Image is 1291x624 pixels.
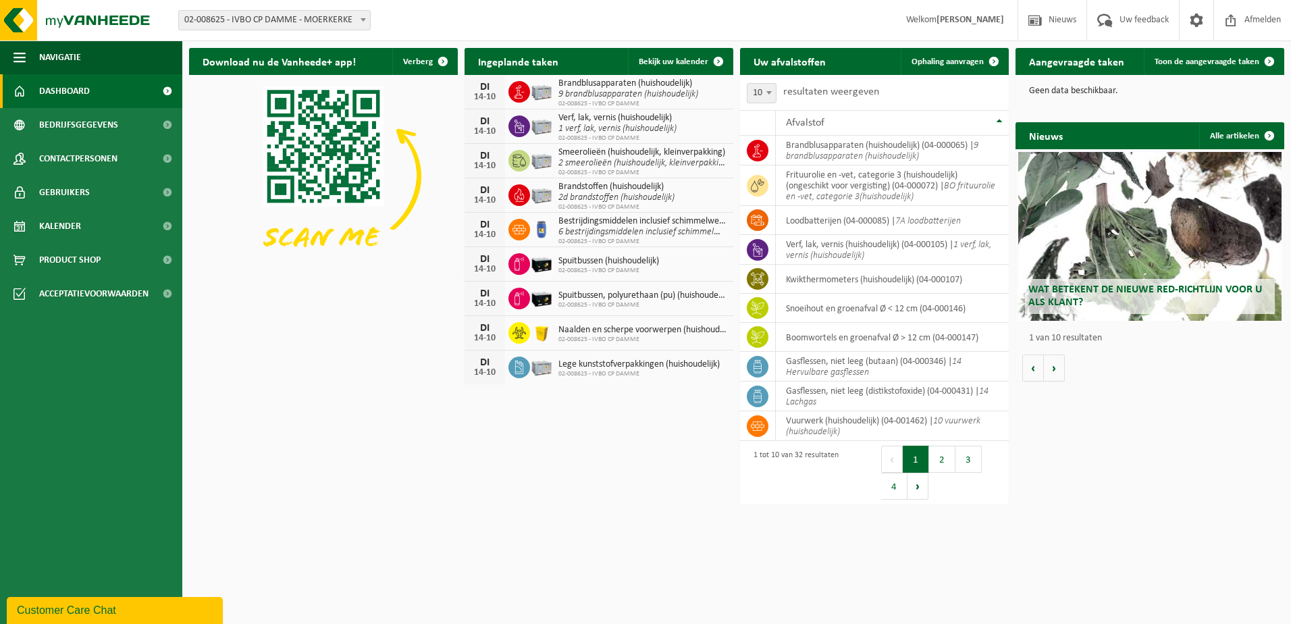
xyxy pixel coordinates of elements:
td: snoeihout en groenafval Ø < 12 cm (04-000146) [776,294,1009,323]
span: Gebruikers [39,176,90,209]
div: DI [471,357,498,368]
div: 14-10 [471,161,498,171]
span: Bestrijdingsmiddelen inclusief schimmelwerende beschermingsmiddelen (huishoudeli... [558,216,727,227]
span: Smeerolieën (huishoudelijk, kleinverpakking) [558,147,727,158]
span: Afvalstof [786,118,824,128]
a: Alle artikelen [1199,122,1283,149]
div: 14-10 [471,230,498,240]
button: Vorige [1022,355,1044,382]
div: DI [471,254,498,265]
button: Next [907,473,928,500]
span: 02-008625 - IVBO CP DAMME [558,203,675,211]
span: Lege kunststofverpakkingen (huishoudelijk) [558,359,720,370]
button: 4 [881,473,907,500]
td: vuurwerk (huishoudelijk) (04-001462) | [776,411,1009,441]
i: 1 verf, lak, vernis (huishoudelijk) [786,240,991,261]
i: 1 verf, lak, vernis (huishoudelijk) [558,124,677,134]
i: 14 Hervulbare gasflessen [786,357,961,378]
img: LP-SB-00050-HPE-22 [530,320,553,343]
img: PB-LB-0680-HPE-BK-11 [530,251,553,274]
div: DI [471,116,498,127]
span: 02-008625 - IVBO CP DAMME [558,169,727,177]
span: 02-008625 - IVBO CP DAMME - MOERKERKE [178,10,371,30]
div: DI [471,288,498,299]
div: 14-10 [471,368,498,378]
span: Ophaling aanvragen [912,57,984,66]
button: 3 [955,446,982,473]
a: Ophaling aanvragen [901,48,1007,75]
i: 2 smeerolieën (huishoudelijk, kleinverpakking) [558,158,731,168]
td: verf, lak, vernis (huishoudelijk) (04-000105) | [776,235,1009,265]
span: Spuitbussen (huishoudelijk) [558,256,659,267]
img: PB-LB-0680-HPE-BK-11 [530,286,553,309]
p: 1 van 10 resultaten [1029,334,1277,343]
span: Brandstoffen (huishoudelijk) [558,182,675,192]
button: Volgende [1044,355,1065,382]
div: 14-10 [471,265,498,274]
i: 6 bestrijdingsmiddelen inclusief schimmelwerende bescherming [558,227,798,237]
span: 02-008625 - IVBO CP DAMME [558,267,659,275]
span: 02-008625 - IVBO CP DAMME [558,301,727,309]
div: DI [471,151,498,161]
strong: [PERSON_NAME] [937,15,1004,25]
img: PB-LB-0680-HPE-GY-11 [530,148,553,171]
td: boomwortels en groenafval Ø > 12 cm (04-000147) [776,323,1009,352]
button: Previous [881,446,903,473]
button: Verberg [392,48,456,75]
td: loodbatterijen (04-000085) | [776,206,1009,235]
button: 2 [929,446,955,473]
img: PB-LB-0680-HPE-GY-11 [530,113,553,136]
span: Acceptatievoorwaarden [39,277,149,311]
i: 7A loodbatterijen [895,216,961,226]
td: brandblusapparaten (huishoudelijk) (04-000065) | [776,136,1009,165]
span: 02-008625 - IVBO CP DAMME [558,134,677,142]
button: 1 [903,446,929,473]
i: 9 brandblusapparaten (huishoudelijk) [558,89,698,99]
div: 14-10 [471,299,498,309]
a: Toon de aangevraagde taken [1144,48,1283,75]
span: Contactpersonen [39,142,117,176]
span: Navigatie [39,41,81,74]
span: Product Shop [39,243,101,277]
h2: Download nu de Vanheede+ app! [189,48,369,74]
img: PB-OT-0120-HPE-00-02 [530,217,553,240]
span: Naalden en scherpe voorwerpen (huishoudelijk) [558,325,727,336]
img: PB-LB-0680-HPE-GY-11 [530,182,553,205]
div: DI [471,219,498,230]
a: Bekijk uw kalender [628,48,732,75]
span: Wat betekent de nieuwe RED-richtlijn voor u als klant? [1028,284,1262,308]
i: BO frituurolie en -vet, categorie 3(huishoudelijk) [786,181,995,202]
span: Brandblusapparaten (huishoudelijk) [558,78,698,89]
span: 02-008625 - IVBO CP DAMME [558,370,720,378]
span: Dashboard [39,74,90,108]
span: 10 [747,83,776,103]
h2: Ingeplande taken [465,48,572,74]
img: Download de VHEPlus App [189,75,458,277]
td: kwikthermometers (huishoudelijk) (04-000107) [776,265,1009,294]
span: 02-008625 - IVBO CP DAMME [558,336,727,344]
h2: Aangevraagde taken [1016,48,1138,74]
div: DI [471,323,498,334]
td: gasflessen, niet leeg (butaan) (04-000346) | [776,352,1009,382]
span: Spuitbussen, polyurethaan (pu) (huishoudelijk) [558,290,727,301]
span: 02-008625 - IVBO CP DAMME [558,100,698,108]
p: Geen data beschikbaar. [1029,86,1271,96]
span: Toon de aangevraagde taken [1155,57,1259,66]
img: PB-LB-0680-HPE-GY-11 [530,355,553,378]
span: Verf, lak, vernis (huishoudelijk) [558,113,677,124]
div: 14-10 [471,196,498,205]
a: Wat betekent de nieuwe RED-richtlijn voor u als klant? [1018,152,1282,321]
span: Bekijk uw kalender [639,57,708,66]
span: 02-008625 - IVBO CP DAMME [558,238,727,246]
td: frituurolie en -vet, categorie 3 (huishoudelijk) (ongeschikt voor vergisting) (04-000072) | [776,165,1009,206]
span: 10 [747,84,776,103]
img: PB-LB-0680-HPE-GY-11 [530,79,553,102]
span: Bedrijfsgegevens [39,108,118,142]
div: 14-10 [471,93,498,102]
i: 14 Lachgas [786,386,989,407]
h2: Uw afvalstoffen [740,48,839,74]
i: 2d brandstoffen (huishoudelijk) [558,192,675,203]
td: gasflessen, niet leeg (distikstofoxide) (04-000431) | [776,382,1009,411]
div: 1 tot 10 van 32 resultaten [747,444,839,501]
